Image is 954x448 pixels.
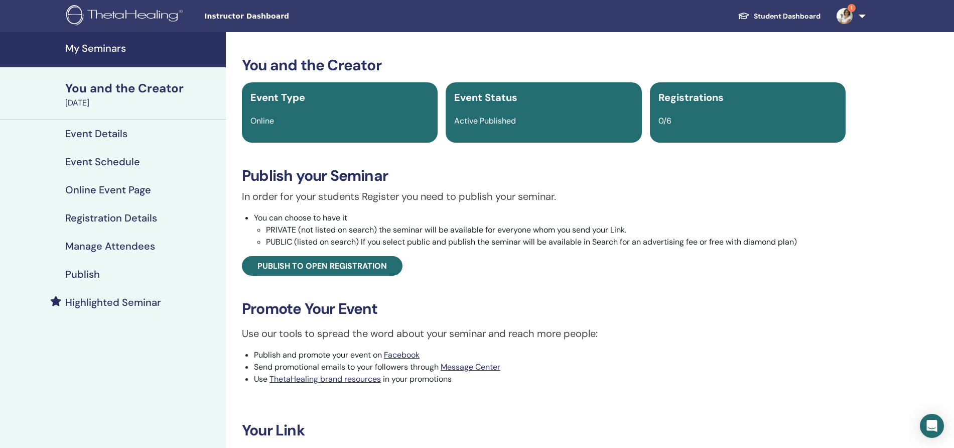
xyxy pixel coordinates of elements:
h4: Event Schedule [65,156,140,168]
img: default.jpg [837,8,853,24]
a: You and the Creator[DATE] [59,80,226,109]
a: Facebook [384,350,420,360]
div: Open Intercom Messenger [920,414,944,438]
span: Online [250,116,274,126]
h4: Registration Details [65,212,157,224]
span: 0/6 [658,116,671,126]
span: 1 [848,4,856,12]
h3: You and the Creator [242,56,846,74]
h3: Publish your Seminar [242,167,846,185]
span: Event Status [454,91,517,104]
a: Publish to open registration [242,256,402,276]
a: Student Dashboard [730,7,829,26]
span: Registrations [658,91,724,104]
li: You can choose to have it [254,212,846,248]
li: Use in your promotions [254,373,846,385]
h4: Publish [65,268,100,280]
a: ThetaHealing brand resources [269,374,381,384]
h4: Event Details [65,128,127,140]
span: Active Published [454,116,516,126]
p: In order for your students Register you need to publish your seminar. [242,189,846,204]
h4: Manage Attendees [65,240,155,252]
h3: Your Link [242,421,846,439]
span: Publish to open registration [257,261,387,271]
li: Send promotional emails to your followers through [254,361,846,373]
h4: Highlighted Seminar [65,296,161,308]
h4: My Seminars [65,42,220,54]
li: PUBLIC (listed on search) If you select public and publish the seminar will be available in Searc... [266,236,846,248]
h3: Promote Your Event [242,300,846,318]
div: You and the Creator [65,80,220,97]
img: logo.png [66,5,186,28]
p: Use our tools to spread the word about your seminar and reach more people: [242,326,846,341]
span: Event Type [250,91,305,104]
span: Instructor Dashboard [204,11,355,22]
li: Publish and promote your event on [254,349,846,361]
li: PRIVATE (not listed on search) the seminar will be available for everyone whom you send your Link. [266,224,846,236]
img: graduation-cap-white.svg [738,12,750,20]
a: Message Center [441,362,500,372]
div: [DATE] [65,97,220,109]
h4: Online Event Page [65,184,151,196]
